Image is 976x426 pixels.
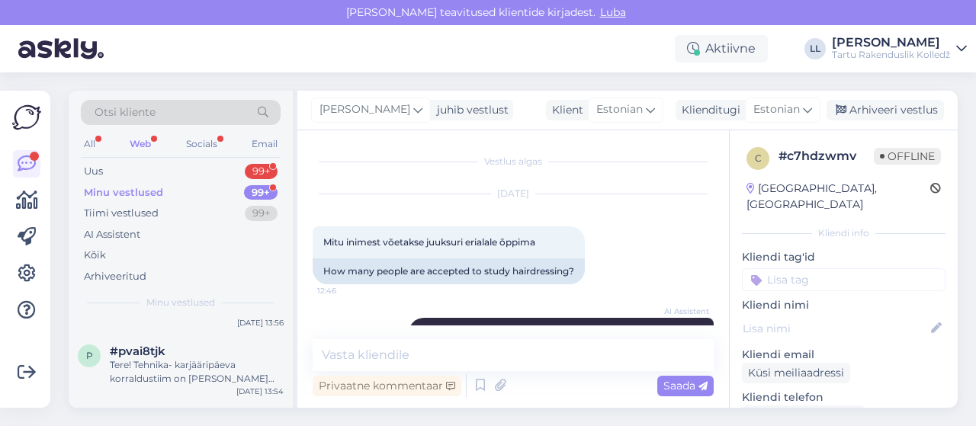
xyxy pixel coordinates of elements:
[313,376,461,396] div: Privaatne kommentaar
[827,100,944,120] div: Arhiveeri vestlus
[127,134,154,154] div: Web
[319,101,410,118] span: [PERSON_NAME]
[183,134,220,154] div: Socials
[317,285,374,296] span: 12:46
[675,35,768,62] div: Aktiivne
[779,147,874,165] div: # c7hdzwmv
[237,317,284,328] div: [DATE] 13:56
[84,269,146,284] div: Arhiveeritud
[804,38,826,59] div: LL
[742,226,945,240] div: Kliendi info
[832,49,950,61] div: Tartu Rakenduslik Kolledž
[742,268,945,291] input: Lisa tag
[742,297,945,313] p: Kliendi nimi
[84,185,163,200] div: Minu vestlused
[236,386,284,397] div: [DATE] 13:54
[110,358,284,386] div: Tere! Tehnika- karjääripäeva korraldustiim on [PERSON_NAME] [PERSON_NAME] ([EMAIL_ADDRESS][DOMAIN...
[110,344,165,358] span: #pvai8tjk
[546,102,583,118] div: Klient
[755,152,762,164] span: c
[753,101,800,118] span: Estonian
[249,134,281,154] div: Email
[742,389,945,405] p: Kliendi telefon
[323,236,535,248] span: Mitu inimest võetakse juuksuri erialale õppima
[245,164,278,179] div: 99+
[832,37,950,49] div: [PERSON_NAME]
[313,258,585,284] div: How many people are accepted to study hairdressing?
[832,37,967,61] a: [PERSON_NAME]Tartu Rakenduslik Kolledž
[244,185,278,200] div: 99+
[245,206,278,221] div: 99+
[652,306,709,317] span: AI Assistent
[84,248,106,263] div: Kõik
[743,320,928,337] input: Lisa nimi
[146,296,215,309] span: Minu vestlused
[95,104,156,120] span: Otsi kliente
[84,206,159,221] div: Tiimi vestlused
[742,347,945,363] p: Kliendi email
[313,155,714,168] div: Vestlus algas
[676,102,740,118] div: Klienditugi
[81,134,98,154] div: All
[742,405,865,426] div: Küsi telefoninumbrit
[12,103,41,132] img: Askly Logo
[596,5,631,19] span: Luba
[663,379,708,392] span: Saada
[742,363,850,383] div: Küsi meiliaadressi
[313,187,714,200] div: [DATE]
[431,102,509,118] div: juhib vestlust
[742,249,945,265] p: Kliendi tag'id
[84,164,103,179] div: Uus
[86,350,93,361] span: p
[84,227,140,242] div: AI Assistent
[874,148,941,165] span: Offline
[596,101,643,118] span: Estonian
[746,181,930,213] div: [GEOGRAPHIC_DATA], [GEOGRAPHIC_DATA]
